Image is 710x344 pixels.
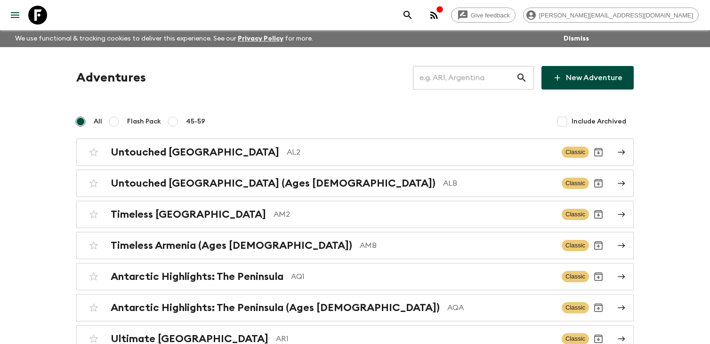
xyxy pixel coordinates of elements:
button: Archive [589,236,608,255]
span: Classic [562,302,589,313]
p: AL2 [287,147,554,158]
a: Timeless [GEOGRAPHIC_DATA]AM2ClassicArchive [76,201,634,228]
a: Give feedback [451,8,516,23]
h2: Untouched [GEOGRAPHIC_DATA] (Ages [DEMOGRAPHIC_DATA]) [111,177,436,189]
h1: Adventures [76,68,146,87]
p: AM2 [274,209,554,220]
button: Archive [589,267,608,286]
button: Archive [589,143,608,162]
p: AQA [447,302,554,313]
div: [PERSON_NAME][EMAIL_ADDRESS][DOMAIN_NAME] [523,8,699,23]
span: [PERSON_NAME][EMAIL_ADDRESS][DOMAIN_NAME] [534,12,698,19]
button: search adventures [398,6,417,25]
button: menu [6,6,24,25]
p: AQ1 [291,271,554,282]
button: Archive [589,174,608,193]
span: Flash Pack [127,117,161,126]
span: Classic [562,178,589,189]
span: Include Archived [572,117,626,126]
span: Classic [562,240,589,251]
input: e.g. AR1, Argentina [413,65,516,91]
a: Privacy Policy [238,35,283,42]
button: Archive [589,298,608,317]
span: All [94,117,102,126]
h2: Timeless Armenia (Ages [DEMOGRAPHIC_DATA]) [111,239,352,252]
p: ALB [443,178,554,189]
span: Classic [562,147,589,158]
p: We use functional & tracking cookies to deliver this experience. See our for more. [11,30,317,47]
a: Untouched [GEOGRAPHIC_DATA]AL2ClassicArchive [76,139,634,166]
p: AMB [360,240,554,251]
h2: Timeless [GEOGRAPHIC_DATA] [111,208,266,221]
span: Classic [562,271,589,282]
h2: Antarctic Highlights: The Peninsula [111,270,283,283]
a: New Adventure [541,66,634,90]
a: Antarctic Highlights: The Peninsula (Ages [DEMOGRAPHIC_DATA])AQAClassicArchive [76,294,634,321]
span: 45-59 [186,117,205,126]
button: Archive [589,205,608,224]
a: Antarctic Highlights: The PeninsulaAQ1ClassicArchive [76,263,634,290]
button: Dismiss [561,32,591,45]
h2: Antarctic Highlights: The Peninsula (Ages [DEMOGRAPHIC_DATA]) [111,302,440,314]
span: Classic [562,209,589,220]
a: Untouched [GEOGRAPHIC_DATA] (Ages [DEMOGRAPHIC_DATA])ALBClassicArchive [76,170,634,197]
h2: Untouched [GEOGRAPHIC_DATA] [111,146,279,158]
a: Timeless Armenia (Ages [DEMOGRAPHIC_DATA])AMBClassicArchive [76,232,634,259]
span: Give feedback [466,12,515,19]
